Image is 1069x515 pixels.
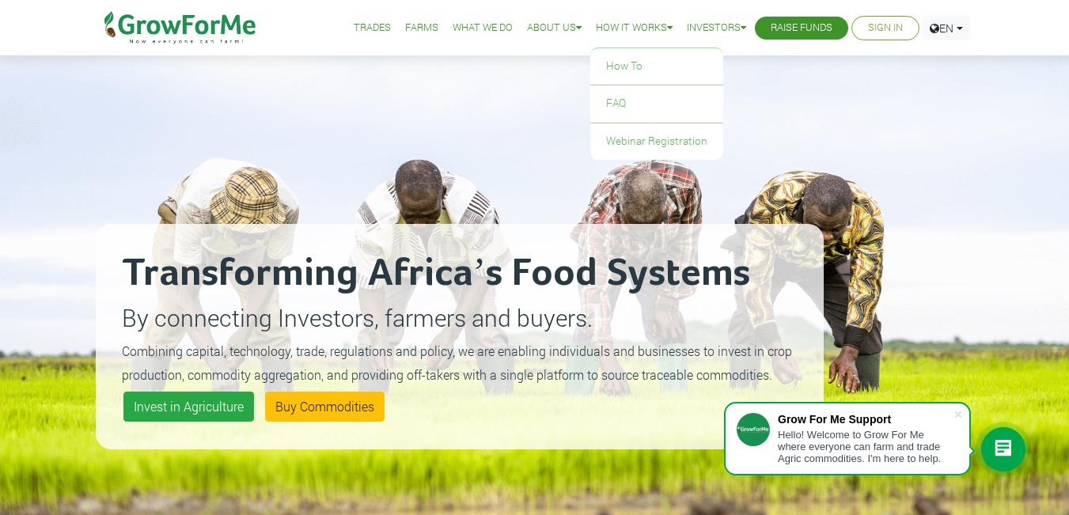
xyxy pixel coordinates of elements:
[123,392,254,422] a: Invest in Agriculture
[923,16,970,40] a: EN
[265,392,385,422] a: Buy Commodities
[122,300,798,335] p: By connecting Investors, farmers and buyers.
[590,123,723,160] a: Webinar Registration
[527,20,582,36] a: About Us
[590,48,723,85] a: How To
[453,20,513,36] a: What We Do
[868,20,903,36] a: Sign In
[778,429,953,464] div: Hello! Welcome to Grow For Me where everyone can farm and trade Agric commodities. I'm here to help.
[687,20,746,36] a: Investors
[122,250,798,297] h2: Transforming Africa’s Food Systems
[778,413,953,426] div: Grow For Me Support
[596,20,673,36] a: How it Works
[405,20,438,36] a: Farms
[590,85,723,122] a: FAQ
[122,343,792,383] small: Combining capital, technology, trade, regulations and policy, we are enabling individuals and bus...
[771,20,832,36] a: Raise Funds
[354,20,391,36] a: Trades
